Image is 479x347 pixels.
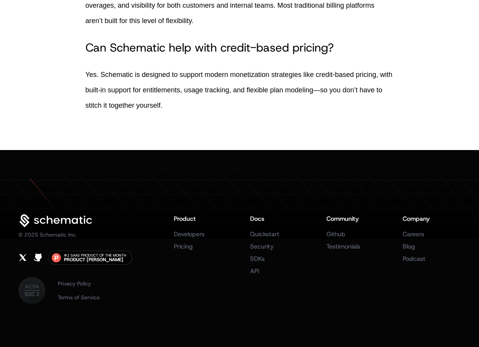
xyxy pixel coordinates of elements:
a: Blog [403,242,415,250]
a: Quickstart [250,230,279,238]
a: Testimonials [326,242,360,250]
p: Yes. Schematic is designed to support modern monetization strategies like credit-based pricing, w... [86,67,394,113]
a: API [250,267,259,275]
a: Developers [174,230,205,238]
h3: Community [326,214,384,224]
h3: Can Schematic help with credit-based pricing? [86,41,394,55]
img: SOC II & Aicapa [18,277,45,304]
a: Github [34,253,42,262]
a: Security [250,242,274,250]
h3: Docs [250,214,308,224]
p: © 2025 Schematic Inc. [18,231,77,239]
a: SDKs [250,255,265,263]
a: X [18,253,27,262]
a: Terms of Service [58,294,100,301]
a: #1 SaaS Product of the MonthProduct [PERSON_NAME] [49,251,132,265]
a: Github [326,230,345,238]
a: Pricing [174,242,193,250]
h3: Company [403,214,461,224]
a: Careers [403,230,424,238]
a: Podcast [403,255,425,263]
a: Privacy Policy [58,280,100,287]
span: #1 SaaS Product of the Month [64,254,126,257]
span: Product [PERSON_NAME] [64,257,123,262]
h3: Product [174,214,232,224]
